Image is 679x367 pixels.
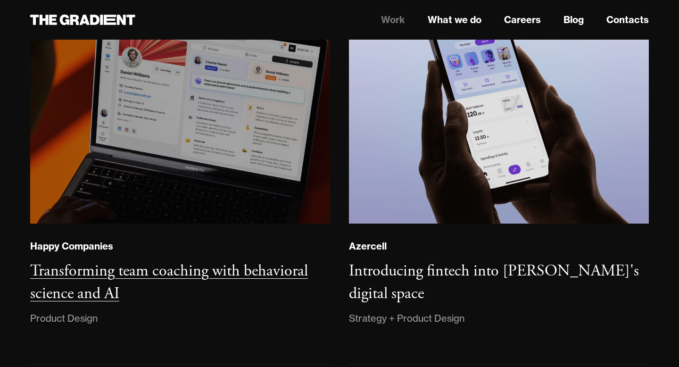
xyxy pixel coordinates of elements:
[428,13,481,27] a: What we do
[30,261,308,304] h3: Transforming team coaching with behavioral science and AI
[349,311,464,326] div: Strategy + Product Design
[30,311,98,326] div: Product Design
[563,13,584,27] a: Blog
[349,261,639,304] h3: Introducing fintech into [PERSON_NAME]'s digital space
[504,13,541,27] a: Careers
[381,13,405,27] a: Work
[606,13,649,27] a: Contacts
[30,240,113,252] div: Happy Companies
[349,240,387,252] div: Azercell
